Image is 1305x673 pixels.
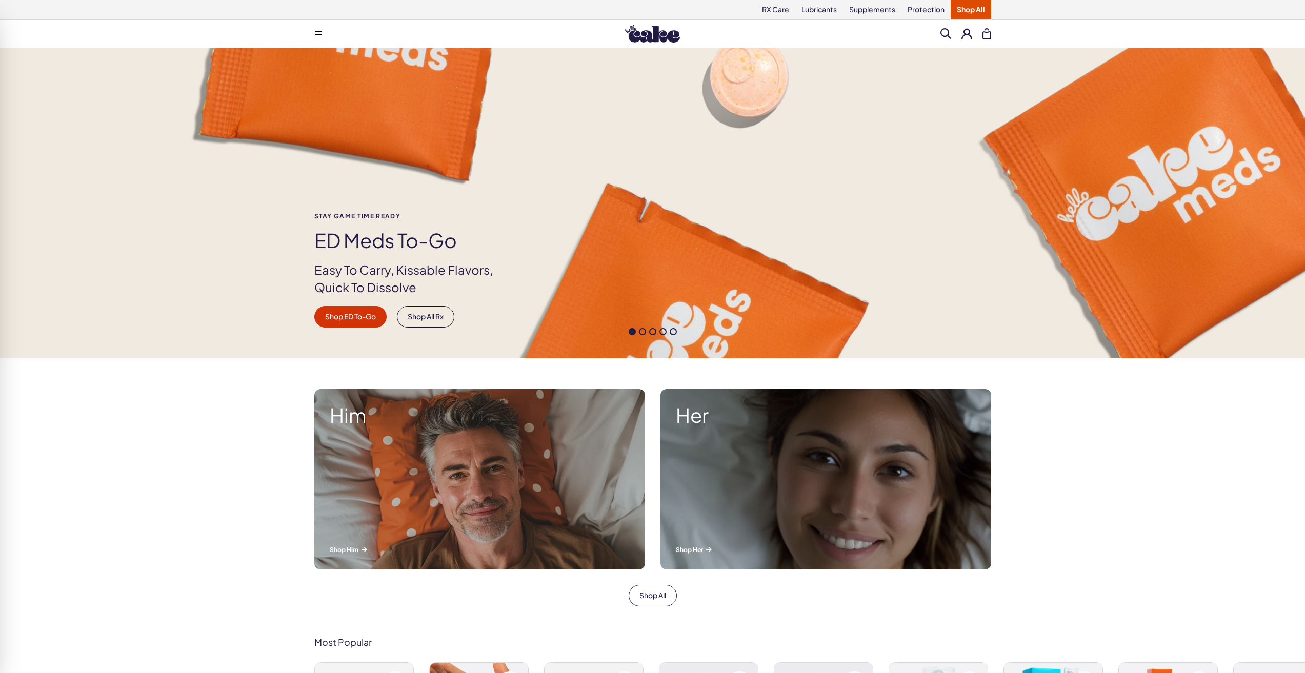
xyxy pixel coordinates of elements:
h1: ED Meds to-go [314,230,510,251]
a: Shop All [629,585,677,606]
a: Shop All Rx [397,306,454,328]
a: A man smiling while lying in bed. Him Shop Him [307,381,653,577]
img: Hello Cake [625,25,680,43]
strong: Him [330,404,630,426]
span: Stay Game time ready [314,213,510,219]
a: Shop ED To-Go [314,306,387,328]
p: Easy To Carry, Kissable Flavors, Quick To Dissolve [314,261,510,296]
strong: Her [676,404,976,426]
p: Shop Her [676,545,976,554]
a: A woman smiling while lying in bed. Her Shop Her [653,381,999,577]
p: Shop Him [330,545,630,554]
